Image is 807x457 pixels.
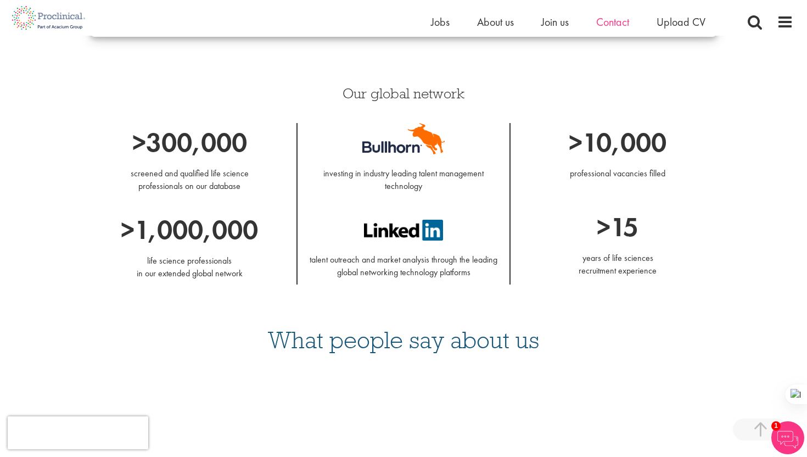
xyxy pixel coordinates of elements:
[8,416,148,449] iframe: reCAPTCHA
[477,15,514,29] a: About us
[596,15,629,29] a: Contact
[91,168,288,193] p: screened and qualified life science professionals on our database
[306,154,501,193] p: investing in industry leading talent management technology
[519,168,716,180] p: professional vacancies filled
[519,208,716,247] p: >15
[91,255,288,280] p: life science professionals in our extended global network
[431,15,450,29] a: Jobs
[519,123,716,162] p: >10,000
[91,123,288,162] p: >300,000
[91,210,288,249] p: >1,000,000
[91,86,716,101] h3: Our global network
[306,241,501,279] p: talent outreach and market analysis through the leading global networking technology platforms
[657,15,705,29] a: Upload CV
[541,15,569,29] a: Join us
[771,421,781,431] span: 1
[519,252,716,277] p: years of life sciences recruitment experience
[364,220,443,241] img: LinkedIn
[771,421,804,454] img: Chatbot
[14,374,793,451] iframe: Customer reviews powered by Trustpilot
[14,328,793,352] h3: What people say about us
[362,123,445,154] img: Bullhorn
